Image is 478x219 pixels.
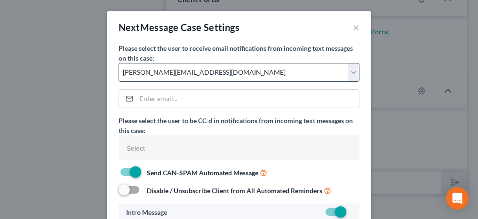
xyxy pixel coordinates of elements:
[119,43,359,63] label: Please select the user to receive email notifications from incoming text messages on this case:
[353,22,359,33] button: ×
[147,187,322,195] strong: Disable / Unsubscribe Client from All Automated Reminders
[119,21,239,34] div: NextMessage Case Settings
[136,90,359,108] input: Enter email...
[126,207,167,217] label: Intro Message
[147,169,258,177] strong: Send CAN-SPAM Automated Message
[446,187,469,210] div: Open Intercom Messenger
[119,116,359,135] label: Please select the user to be CC-d in notifications from incoming text messages on this case:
